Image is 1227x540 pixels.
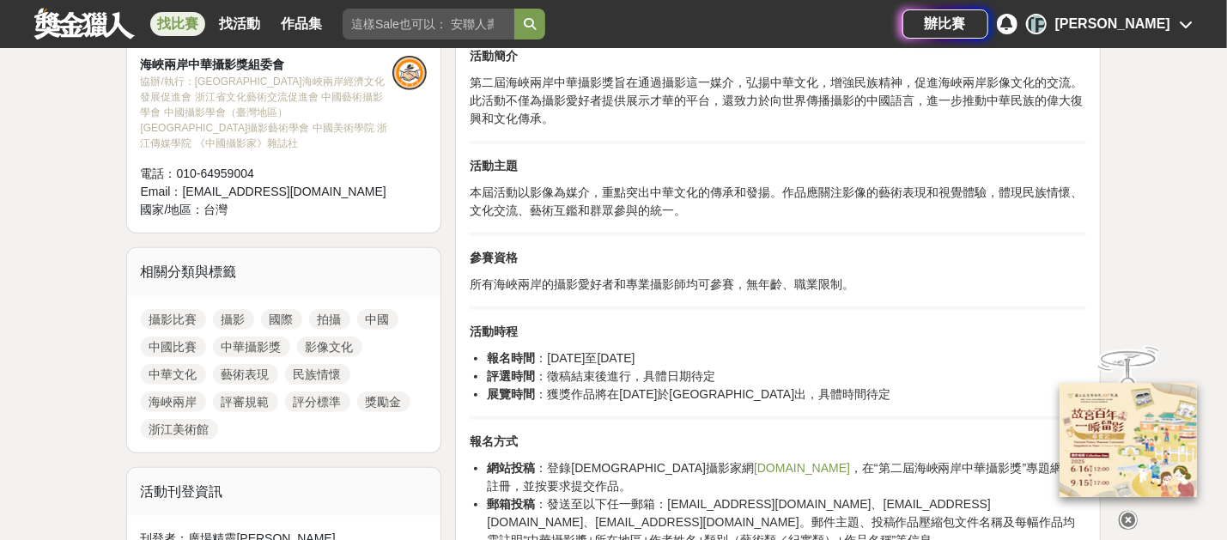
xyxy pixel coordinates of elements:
img: 968ab78a-c8e5-4181-8f9d-94c24feca916.png [1060,383,1197,497]
div: [PERSON_NAME] [1026,14,1047,34]
div: Email： [EMAIL_ADDRESS][DOMAIN_NAME] [141,183,393,201]
strong: 展覽時間 [487,387,535,401]
div: 電話： 010-64959004 [141,165,393,183]
li: ：登錄[DEMOGRAPHIC_DATA]攝影家網 ，在“第二屆海峽兩岸中華攝影獎”專題網頁中註冊，並按要求提交作品。 [487,459,1086,495]
div: 活動刊登資訊 [127,468,441,516]
a: 找比賽 [150,12,205,36]
a: 獎勵金 [357,391,410,412]
a: 辦比賽 [902,9,988,39]
a: 中華文化 [141,364,206,385]
strong: 郵箱投稿 [487,497,535,511]
a: 找活動 [212,12,267,36]
a: 攝影 [213,309,254,330]
a: 評審規範 [213,391,278,412]
p: 所有海峽兩岸的攝影愛好者和專業攝影師均可參賽，無年齡、職業限制。 [470,276,1086,294]
li: ：[DATE]至[DATE] [487,349,1086,367]
a: 海峽兩岸 [141,391,206,412]
input: 這樣Sale也可以： 安聯人壽創意銷售法募集 [343,9,514,39]
div: [PERSON_NAME] [1055,14,1170,34]
strong: 參賽資格 [470,251,518,264]
a: 國際 [261,309,302,330]
a: 中華攝影獎 [213,337,290,357]
a: 作品集 [274,12,329,36]
p: 本屆活動以影像為媒介，重點突出中華文化的傳承和發揚。作品應關注影像的藝術表現和視覺體驗，體現民族情懷、文化交流、藝術互鑑和群眾參與的統一。 [470,184,1086,220]
a: 藝術表現 [213,364,278,385]
a: 攝影比賽 [141,309,206,330]
span: 國家/地區： [141,203,204,216]
span: 台灣 [203,203,228,216]
li: ：獲獎作品將在[DATE]於[GEOGRAPHIC_DATA]出，具體時間待定 [487,385,1086,403]
a: 中國比賽 [141,337,206,357]
p: 第二屆海峽兩岸中華攝影獎旨在通過攝影這一媒介，弘揚中華文化，增強民族精神，促進海峽兩岸影像文化的交流。此活動不僅為攝影愛好者提供展示才華的平台，還致力於向世界傳播攝影的中國語言，進一步推動中華民... [470,74,1086,128]
a: 浙江美術館 [141,419,218,440]
strong: 活動時程 [470,325,518,338]
div: 海峽兩岸中華攝影獎組委會 [141,56,393,74]
a: 拍攝 [309,309,350,330]
a: 民族情懷 [285,364,350,385]
strong: 報名時間 [487,351,535,365]
strong: 網站投稿 [487,461,535,475]
a: 評分標準 [285,391,350,412]
strong: 評選時間 [487,369,535,383]
strong: 報名方式 [470,434,518,448]
div: 協辦/執行： [GEOGRAPHIC_DATA]海峽兩岸經濟文化發展促進會 浙江省文化藝術交流促進會 中國藝術攝影學會 中國攝影學會（臺灣地區） [GEOGRAPHIC_DATA]攝影藝術學會 ... [141,74,393,151]
a: [DOMAIN_NAME] [754,461,850,475]
div: 相關分類與標籤 [127,248,441,296]
a: 中國 [357,309,398,330]
strong: 活動主題 [470,159,518,173]
strong: 活動簡介 [470,49,518,63]
li: ：徵稿結束後進行，具體日期待定 [487,367,1086,385]
a: 影像文化 [297,337,362,357]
